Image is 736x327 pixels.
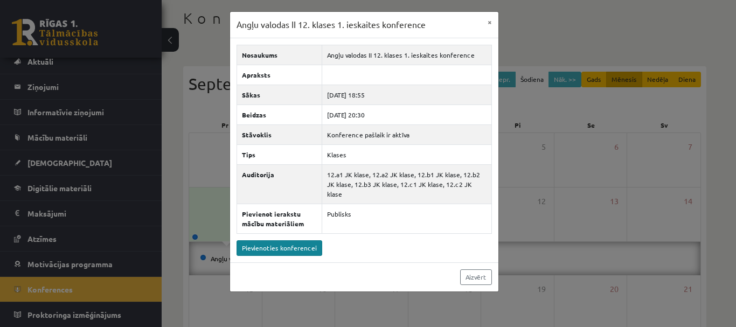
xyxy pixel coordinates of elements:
th: Pievienot ierakstu mācību materiāliem [237,204,322,233]
td: 12.a1 JK klase, 12.a2 JK klase, 12.b1 JK klase, 12.b2 JK klase, 12.b3 JK klase, 12.c1 JK klase, 1... [322,164,491,204]
td: [DATE] 20:30 [322,105,491,124]
th: Tips [237,144,322,164]
td: Klases [322,144,491,164]
td: Angļu valodas II 12. klases 1. ieskaites konference [322,45,491,65]
td: [DATE] 18:55 [322,85,491,105]
th: Stāvoklis [237,124,322,144]
a: Pievienoties konferencei [237,240,322,256]
th: Nosaukums [237,45,322,65]
h3: Angļu valodas II 12. klases 1. ieskaites konference [237,18,426,31]
button: × [481,12,498,32]
th: Auditorija [237,164,322,204]
th: Apraksts [237,65,322,85]
th: Sākas [237,85,322,105]
td: Konference pašlaik ir aktīva [322,124,491,144]
td: Publisks [322,204,491,233]
th: Beidzas [237,105,322,124]
a: Aizvērt [460,269,492,285]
